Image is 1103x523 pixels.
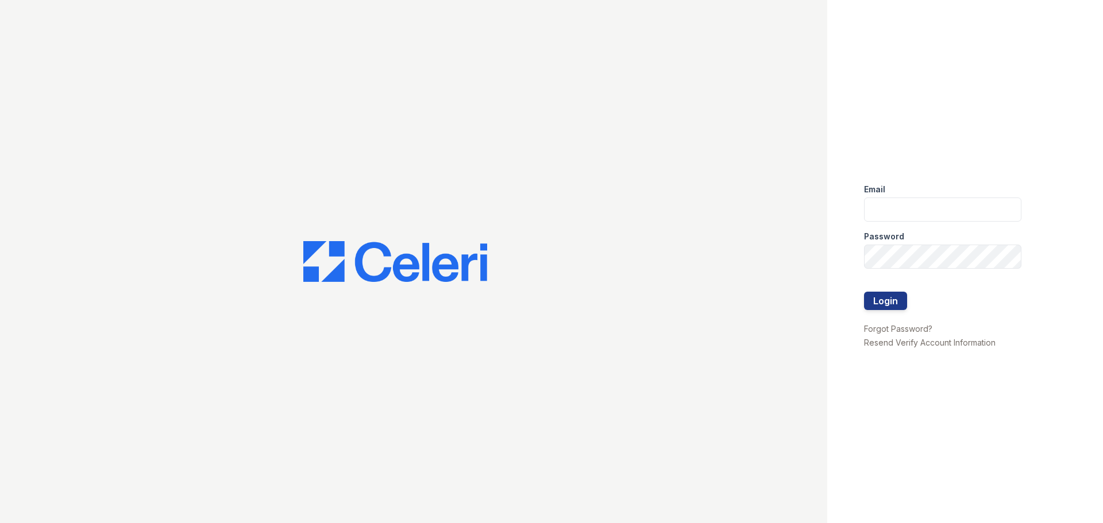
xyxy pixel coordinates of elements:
[864,231,904,242] label: Password
[864,292,907,310] button: Login
[864,338,996,347] a: Resend Verify Account Information
[864,324,932,334] a: Forgot Password?
[303,241,487,282] img: CE_Logo_Blue-a8612792a0a2168367f1c8372b55b34899dd931a85d93a1a3d3e32e68fde9ad4.png
[864,184,885,195] label: Email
